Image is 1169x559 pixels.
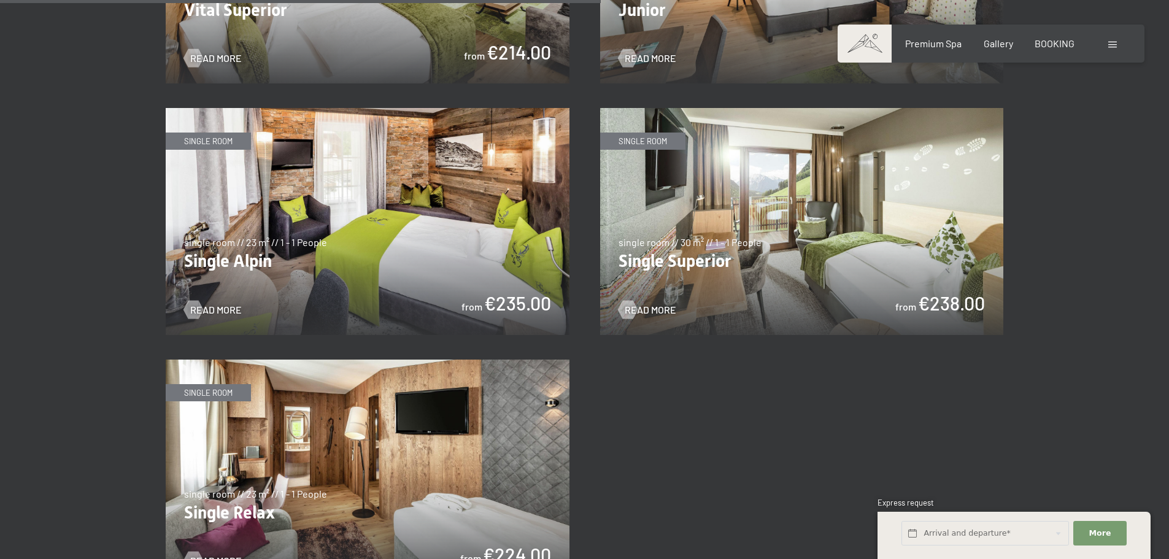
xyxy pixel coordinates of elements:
a: Single Superior [600,109,1004,116]
a: Read more [619,52,676,65]
span: Read more [625,303,676,317]
span: Read more [625,52,676,65]
a: Gallery [984,37,1013,49]
button: More [1073,521,1126,546]
img: Single Superior [600,108,1004,335]
a: Read more [184,303,242,317]
a: Premium Spa [905,37,962,49]
a: Single Alpin [166,109,569,116]
span: Read more [190,52,242,65]
span: More [1089,528,1111,539]
a: Single Relax [166,360,569,368]
a: Read more [184,52,242,65]
a: BOOKING [1035,37,1074,49]
img: Single Alpin [166,108,569,335]
a: Read more [619,303,676,317]
span: Express request [878,498,934,507]
span: Read more [190,303,242,317]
